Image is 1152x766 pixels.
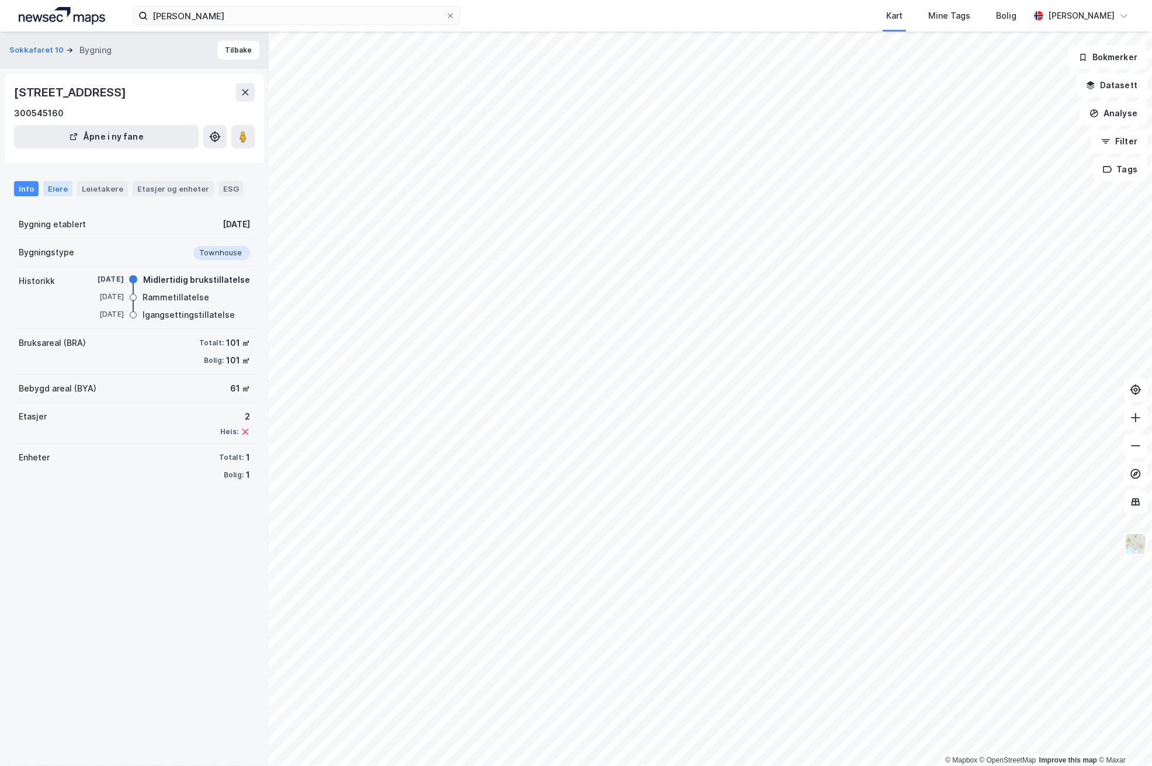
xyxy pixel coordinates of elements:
div: Rammetillatelse [143,290,209,304]
div: Bygningstype [19,245,74,259]
div: Historikk [19,274,55,288]
div: [STREET_ADDRESS] [14,83,129,102]
a: Mapbox [945,756,977,764]
button: Datasett [1076,74,1147,97]
div: Kart [886,9,903,23]
a: Improve this map [1039,756,1097,764]
img: Z [1125,533,1147,555]
div: Midlertidig brukstillatelse [143,273,250,287]
div: Bolig [996,9,1016,23]
div: Totalt: [219,453,244,462]
button: Tilbake [217,41,259,60]
div: [PERSON_NAME] [1048,9,1115,23]
img: logo.a4113a55bc3d86da70a041830d287a7e.svg [19,7,105,25]
div: [DATE] [223,217,250,231]
div: [DATE] [77,292,124,302]
div: 1 [246,450,250,465]
div: Bolig: [224,470,244,480]
div: 300545160 [14,106,64,120]
div: Heis: [220,427,238,436]
div: Mine Tags [928,9,970,23]
div: Kontrollprogram for chat [1094,710,1152,766]
div: Leietakere [77,181,128,196]
div: 61 ㎡ [230,382,250,396]
div: Bygning etablert [19,217,86,231]
button: Bokmerker [1068,46,1147,69]
button: Tags [1093,158,1147,181]
div: 101 ㎡ [226,336,250,350]
div: 2 [220,410,250,424]
input: Søk på adresse, matrikkel, gårdeiere, leietakere eller personer [148,7,446,25]
div: Bruksareal (BRA) [19,336,86,350]
button: Filter [1091,130,1147,153]
div: [DATE] [77,274,124,285]
a: OpenStreetMap [980,756,1036,764]
div: Igangsettingstillatelse [143,308,235,322]
div: ESG [218,181,244,196]
button: Åpne i ny fane [14,125,199,148]
div: 101 ㎡ [226,353,250,368]
div: Bebygd areal (BYA) [19,382,96,396]
div: Bygning [79,43,112,57]
div: Eiere [43,181,72,196]
div: Info [14,181,39,196]
div: Bolig: [204,356,224,365]
div: [DATE] [77,309,124,320]
button: Sokkafaret 10 [9,44,66,56]
div: Etasjer og enheter [137,183,209,194]
div: Enheter [19,450,50,465]
iframe: Chat Widget [1094,710,1152,766]
div: 1 [246,468,250,482]
div: Etasjer [19,410,47,424]
div: Totalt: [199,338,224,348]
button: Analyse [1080,102,1147,125]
